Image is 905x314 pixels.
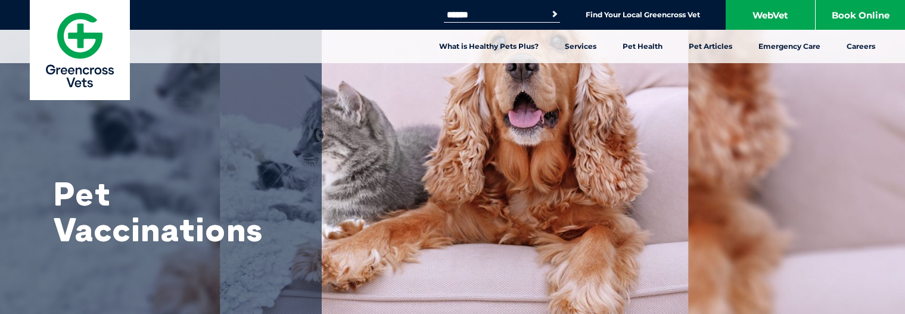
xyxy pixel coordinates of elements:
h1: Pet Vaccinations [54,176,292,247]
a: Pet Articles [676,30,745,63]
a: What is Healthy Pets Plus? [426,30,552,63]
a: Services [552,30,609,63]
a: Find Your Local Greencross Vet [586,10,700,20]
a: Careers [834,30,888,63]
a: Pet Health [609,30,676,63]
a: Emergency Care [745,30,834,63]
button: Search [549,8,561,20]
